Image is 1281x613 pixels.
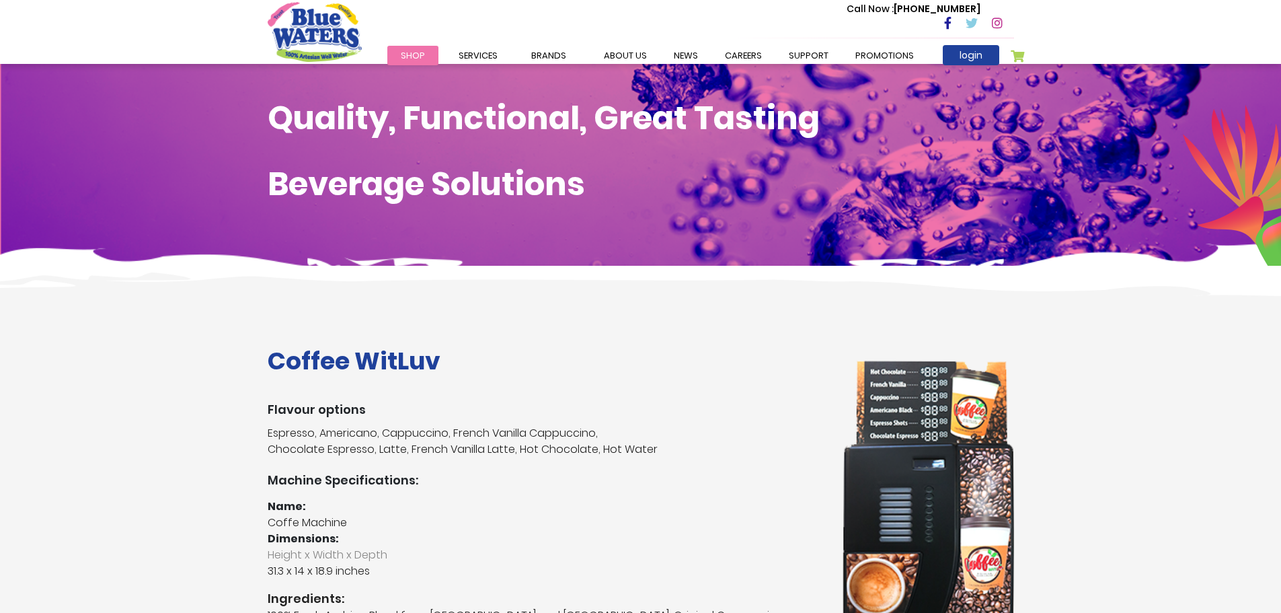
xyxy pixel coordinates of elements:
[775,46,842,65] a: support
[268,499,306,514] strong: Name:
[268,473,822,488] h3: Machine Specifications:
[842,46,927,65] a: Promotions
[459,49,498,62] span: Services
[268,347,822,375] h1: Coffee WitLuv
[531,49,566,62] span: Brands
[268,589,822,608] strong: Ingredients:
[268,547,822,563] span: Height x Width x Depth
[268,402,822,417] h3: Flavour options
[847,2,894,15] span: Call Now :
[268,2,362,61] a: store logo
[268,547,822,579] p: 31.3 x 14 x 18.9 inches
[590,46,660,65] a: about us
[401,49,425,62] span: Shop
[847,2,980,16] p: [PHONE_NUMBER]
[268,515,822,531] p: Coffe Machine
[268,165,1014,204] h1: Beverage Solutions
[268,531,339,546] strong: Dimensions:
[268,425,822,458] p: Espresso, Americano, Cappuccino, French Vanilla Cappuccino, Chocolate Espresso, Latte, French Van...
[518,46,580,65] a: Brands
[943,45,999,65] a: login
[711,46,775,65] a: careers
[387,46,438,65] a: Shop
[660,46,711,65] a: News
[445,46,511,65] a: Services
[268,99,1014,138] h1: Quality, Functional, Great Tasting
